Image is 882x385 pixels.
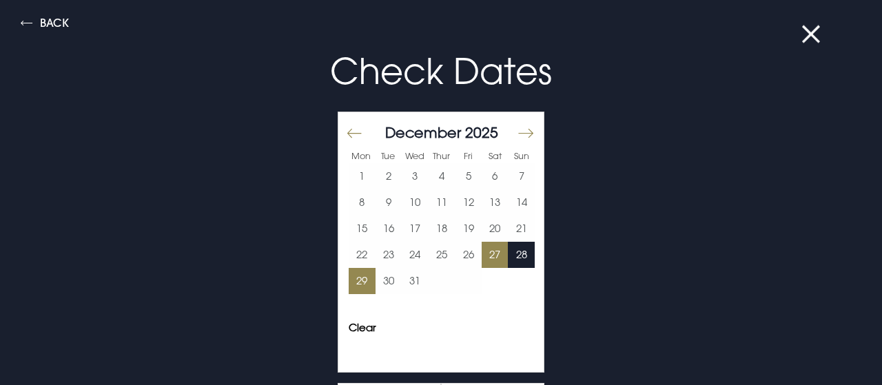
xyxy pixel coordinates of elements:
button: 17 [402,216,429,242]
button: 27 [482,242,509,268]
button: 1 [349,163,376,189]
button: 28 [508,242,535,268]
td: Choose Monday, December 22, 2025 as your end date. [349,242,376,268]
td: Choose Wednesday, December 3, 2025 as your end date. [402,163,429,189]
span: 2025 [465,123,498,141]
td: Choose Sunday, December 7, 2025 as your end date. [508,163,535,189]
td: Choose Sunday, December 21, 2025 as your end date. [508,216,535,242]
td: Choose Sunday, December 28, 2025 as your end date. [508,242,535,268]
td: Choose Tuesday, December 23, 2025 as your end date. [376,242,402,268]
td: Choose Tuesday, December 16, 2025 as your end date. [376,216,402,242]
button: 16 [376,216,402,242]
td: Choose Friday, December 26, 2025 as your end date. [455,242,482,268]
button: 11 [429,189,455,216]
button: 21 [508,216,535,242]
td: Choose Monday, December 8, 2025 as your end date. [349,189,376,216]
button: 22 [349,242,376,268]
button: 13 [482,189,509,216]
button: 19 [455,216,482,242]
button: 8 [349,189,376,216]
button: Clear [349,322,376,333]
td: Choose Wednesday, December 31, 2025 as your end date. [402,268,429,294]
td: Choose Monday, December 1, 2025 as your end date. [349,163,376,189]
td: Choose Saturday, December 20, 2025 as your end date. [482,216,509,242]
button: 26 [455,242,482,268]
td: Choose Friday, December 5, 2025 as your end date. [455,163,482,189]
span: December [385,123,461,141]
button: 31 [402,268,429,294]
td: Choose Tuesday, December 9, 2025 as your end date. [376,189,402,216]
td: Choose Friday, December 12, 2025 as your end date. [455,189,482,216]
button: 4 [429,163,455,189]
td: Selected. Saturday, December 27, 2025 [482,242,509,268]
td: Choose Saturday, December 13, 2025 as your end date. [482,189,509,216]
button: 2 [376,163,402,189]
button: 30 [376,268,402,294]
td: Choose Thursday, December 11, 2025 as your end date. [429,189,455,216]
button: Back [21,17,69,33]
td: Choose Wednesday, December 10, 2025 as your end date. [402,189,429,216]
td: Choose Wednesday, December 17, 2025 as your end date. [402,216,429,242]
button: 15 [349,216,376,242]
td: Choose Thursday, December 25, 2025 as your end date. [429,242,455,268]
button: Move forward to switch to the next month. [517,118,533,147]
button: 5 [455,163,482,189]
td: Choose Friday, December 19, 2025 as your end date. [455,216,482,242]
button: 24 [402,242,429,268]
td: Choose Sunday, December 14, 2025 as your end date. [508,189,535,216]
button: 10 [402,189,429,216]
td: Choose Thursday, December 18, 2025 as your end date. [429,216,455,242]
button: 7 [508,163,535,189]
button: 25 [429,242,455,268]
p: Check Dates [113,45,769,98]
button: 3 [402,163,429,189]
td: Choose Tuesday, December 2, 2025 as your end date. [376,163,402,189]
button: 12 [455,189,482,216]
td: Choose Tuesday, December 30, 2025 as your end date. [376,268,402,294]
button: 6 [482,163,509,189]
button: 18 [429,216,455,242]
button: 29 [349,268,376,294]
td: Choose Monday, December 29, 2025 as your end date. [349,268,376,294]
button: 14 [508,189,535,216]
td: Choose Wednesday, December 24, 2025 as your end date. [402,242,429,268]
button: 23 [376,242,402,268]
td: Choose Thursday, December 4, 2025 as your end date. [429,163,455,189]
button: Move backward to switch to the previous month. [347,118,363,147]
button: 9 [376,189,402,216]
td: Choose Monday, December 15, 2025 as your end date. [349,216,376,242]
td: Choose Saturday, December 6, 2025 as your end date. [482,163,509,189]
button: 20 [482,216,509,242]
